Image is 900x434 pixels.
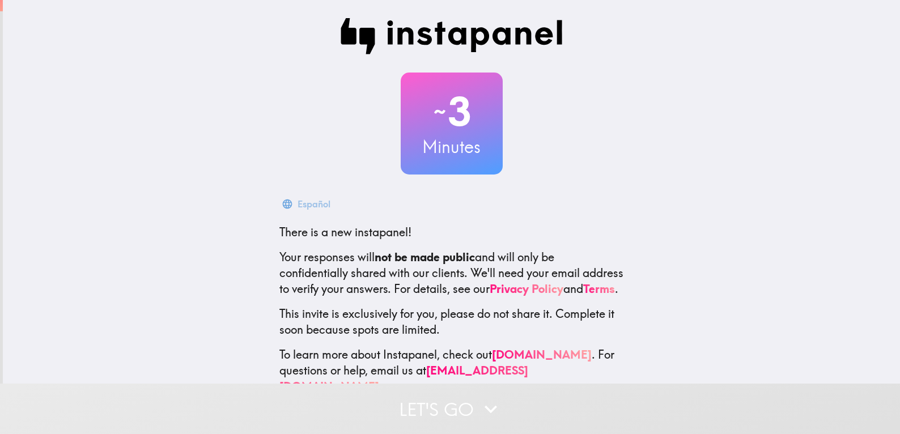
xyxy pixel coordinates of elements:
[279,249,624,297] p: Your responses will and will only be confidentially shared with our clients. We'll need your emai...
[279,306,624,338] p: This invite is exclusively for you, please do not share it. Complete it soon because spots are li...
[279,225,411,239] span: There is a new instapanel!
[279,193,335,215] button: Español
[279,347,624,394] p: To learn more about Instapanel, check out . For questions or help, email us at .
[492,347,592,361] a: [DOMAIN_NAME]
[401,135,503,159] h3: Minutes
[401,88,503,135] h2: 3
[432,95,448,129] span: ~
[298,196,330,212] div: Español
[490,282,563,296] a: Privacy Policy
[583,282,615,296] a: Terms
[375,250,475,264] b: not be made public
[341,18,563,54] img: Instapanel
